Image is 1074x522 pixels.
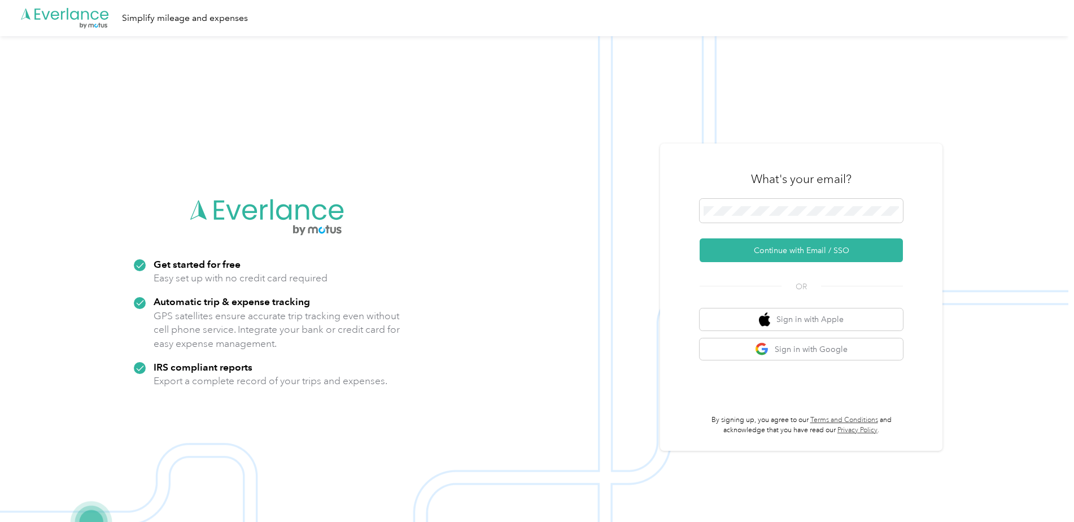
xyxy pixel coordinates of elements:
[700,338,903,360] button: google logoSign in with Google
[154,258,241,270] strong: Get started for free
[810,416,878,424] a: Terms and Conditions
[700,238,903,262] button: Continue with Email / SSO
[782,281,821,293] span: OR
[154,309,400,351] p: GPS satellites ensure accurate trip tracking even without cell phone service. Integrate your bank...
[154,295,310,307] strong: Automatic trip & expense tracking
[1011,459,1074,522] iframe: Everlance-gr Chat Button Frame
[700,308,903,330] button: apple logoSign in with Apple
[837,426,877,434] a: Privacy Policy
[154,271,328,285] p: Easy set up with no credit card required
[154,361,252,373] strong: IRS compliant reports
[154,374,387,388] p: Export a complete record of your trips and expenses.
[759,312,770,327] img: apple logo
[751,171,852,187] h3: What's your email?
[122,11,248,25] div: Simplify mileage and expenses
[755,342,769,356] img: google logo
[700,415,903,435] p: By signing up, you agree to our and acknowledge that you have read our .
